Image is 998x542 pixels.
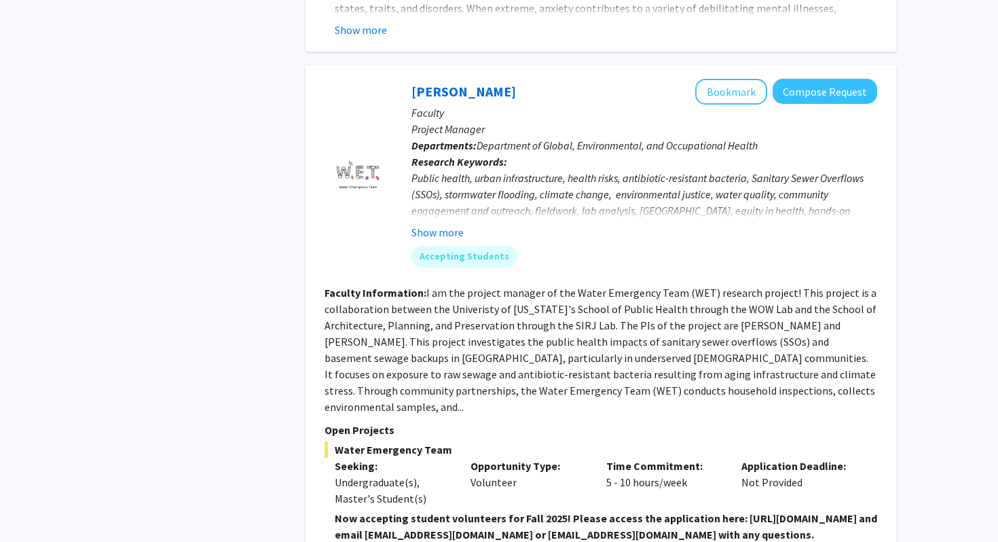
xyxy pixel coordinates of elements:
[695,79,767,105] button: Add Shachar Gazit-Rosenthal to Bookmarks
[731,458,867,507] div: Not Provided
[335,458,450,474] p: Seeking:
[411,170,877,235] div: Public health, urban infrastructure, health risks, antibiotic-resistant bacteria, Sanitary Sewer ...
[460,458,596,507] div: Volunteer
[741,458,857,474] p: Application Deadline:
[411,83,516,100] a: [PERSON_NAME]
[606,458,722,474] p: Time Commitment:
[411,121,877,137] p: Project Manager
[335,22,387,38] button: Show more
[325,441,877,458] span: Water Emergency Team
[335,511,877,541] strong: Now accepting student volunteers for Fall 2025! Please access the application here: [URL][DOMAIN_...
[325,286,876,414] fg-read-more: I am the project manager of the Water Emergency Team (WET) research project! This project is a co...
[411,246,517,268] mat-chip: Accepting Students
[325,422,877,438] p: Open Projects
[477,139,758,152] span: Department of Global, Environmental, and Occupational Health
[470,458,586,474] p: Opportunity Type:
[335,474,450,507] div: Undergraduate(s), Master's Student(s)
[411,105,877,121] p: Faculty
[411,224,464,240] button: Show more
[10,481,58,532] iframe: Chat
[325,286,426,300] b: Faculty Information:
[411,139,477,152] b: Departments:
[411,155,507,168] b: Research Keywords:
[773,79,877,104] button: Compose Request to Shachar Gazit-Rosenthal
[596,458,732,507] div: 5 - 10 hours/week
